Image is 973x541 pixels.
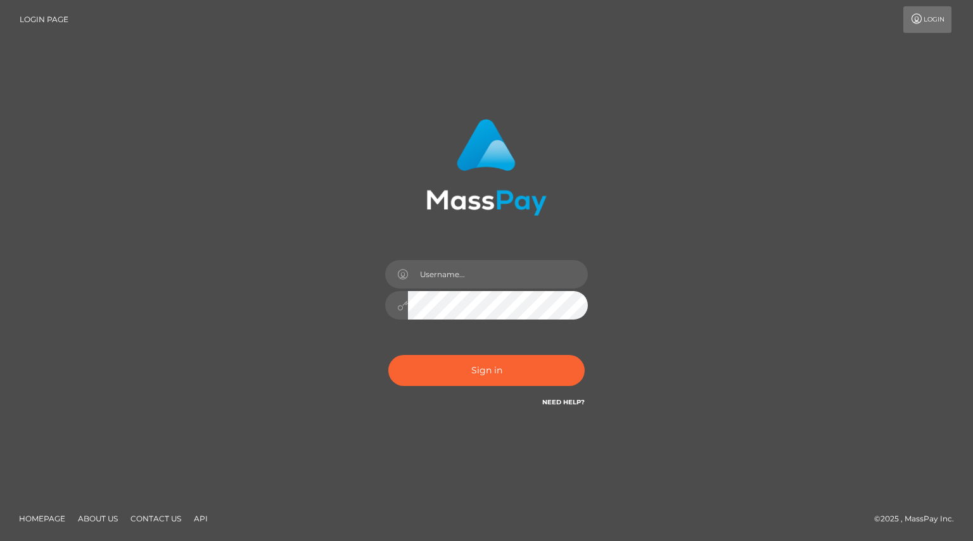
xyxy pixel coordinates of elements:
a: About Us [73,509,123,528]
img: MassPay Login [426,119,547,216]
input: Username... [408,260,588,289]
a: Login [903,6,951,33]
div: © 2025 , MassPay Inc. [874,512,963,526]
button: Sign in [388,355,585,386]
a: Contact Us [125,509,186,528]
a: Need Help? [542,398,585,406]
a: Login Page [20,6,68,33]
a: Homepage [14,509,70,528]
a: API [189,509,213,528]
